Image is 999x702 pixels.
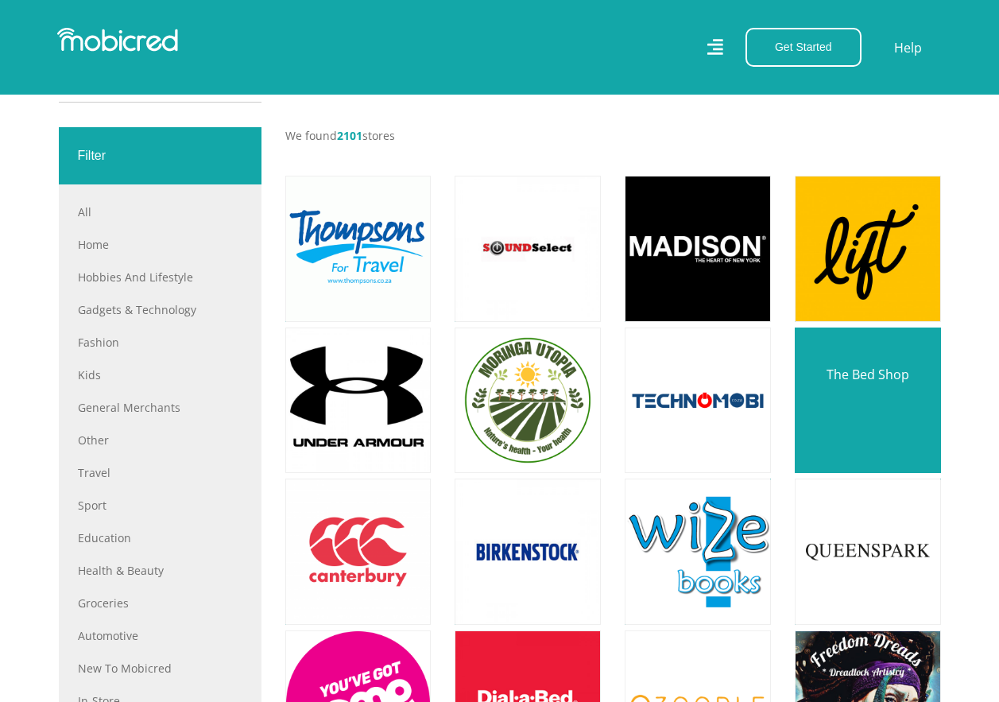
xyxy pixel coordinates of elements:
a: Gadgets & Technology [78,301,242,318]
span: 2101 [337,128,362,143]
a: New to Mobicred [78,660,242,677]
img: Mobicred [57,28,178,52]
a: General Merchants [78,399,242,416]
a: Hobbies and Lifestyle [78,269,242,285]
a: Automotive [78,627,242,644]
a: Education [78,529,242,546]
p: We found stores [285,127,941,144]
a: Sport [78,497,242,514]
a: Health & Beauty [78,562,242,579]
a: Kids [78,367,242,383]
a: Help [893,37,923,58]
div: Filter [59,127,261,184]
a: Other [78,432,242,448]
button: Get Started [745,28,862,67]
a: Groceries [78,595,242,611]
a: Travel [78,464,242,481]
a: Home [78,236,242,253]
a: All [78,204,242,220]
a: Fashion [78,334,242,351]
